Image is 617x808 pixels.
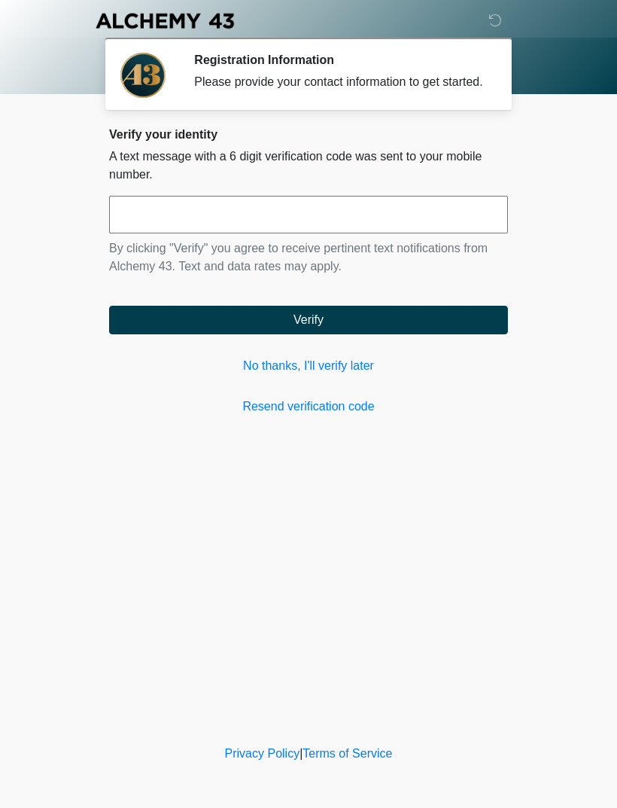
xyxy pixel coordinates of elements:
[302,747,392,760] a: Terms of Service
[94,11,236,30] img: Alchemy 43 Logo
[109,357,508,375] a: No thanks, I'll verify later
[109,398,508,416] a: Resend verification code
[109,148,508,184] p: A text message with a 6 digit verification code was sent to your mobile number.
[194,73,485,91] div: Please provide your contact information to get started.
[109,127,508,142] h2: Verify your identity
[225,747,300,760] a: Privacy Policy
[299,747,302,760] a: |
[194,53,485,67] h2: Registration Information
[109,306,508,334] button: Verify
[109,239,508,276] p: By clicking "Verify" you agree to receive pertinent text notifications from Alchemy 43. Text and ...
[120,53,166,98] img: Agent Avatar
